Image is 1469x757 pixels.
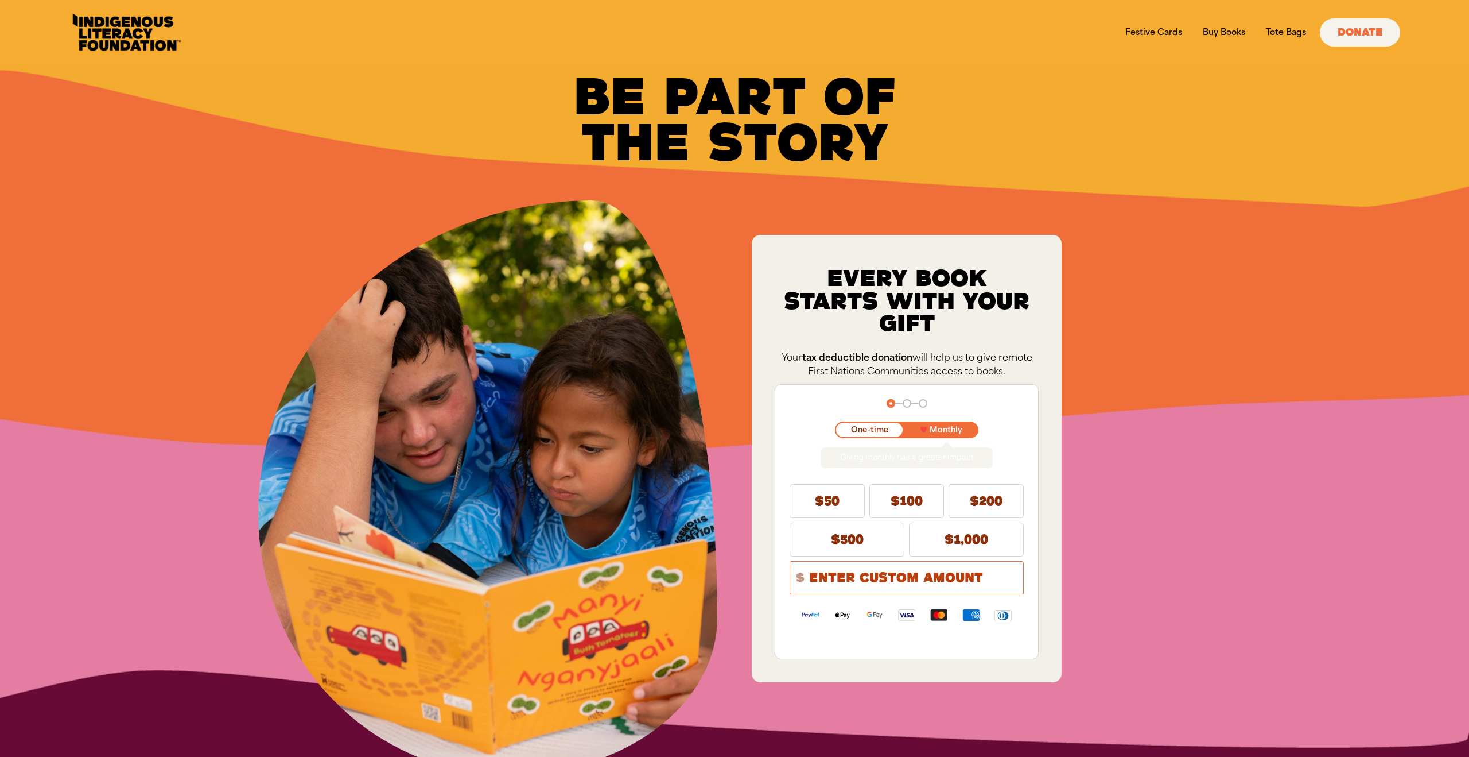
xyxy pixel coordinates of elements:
span: $200 [970,496,1002,506]
a: Festive Cards [1118,24,1189,41]
button: $100 [869,484,945,518]
div: Donation frequency [835,422,978,438]
button: Navigate to step 1 of 3 to enter your donation amount [887,399,895,408]
img: Apple Pay logo [826,608,858,621]
span: Be Part of the Story [573,78,896,161]
button: Monthly [905,423,977,437]
p: Your will help us to give remote First Nations Communities access to books. [775,351,1039,378]
img: Mastercard logo [923,608,955,621]
input: Enter custom amount [803,562,1023,594]
a: Tote Bags [1259,24,1313,41]
a: Buy Books [1196,24,1252,41]
button: Navigate to step 3 of 3 to enter your payment details [919,399,927,408]
span: $ [790,562,805,594]
span: Monthly [930,426,962,434]
strong: tax deductible donation [802,352,912,363]
button: $1,000 [909,523,1024,557]
div: Available payment methods [790,599,1024,631]
i: favorite [920,426,927,434]
img: Visa logo [891,608,923,621]
span: Every Book starts with your gift [784,270,1029,332]
span: $1,000 [945,535,988,544]
button: $200 [949,484,1024,518]
button: One-time [836,423,903,437]
button: $500 [790,523,904,557]
img: American Express logo [955,608,987,621]
img: Google Pay logo [858,608,891,621]
button: Navigate to step 2 of 3 to enter your details [903,399,911,408]
span: $50 [815,496,840,506]
span: $500 [831,535,864,544]
a: Donate [1320,18,1400,47]
span: One-time [851,426,888,434]
img: Diners Club logo [987,609,1019,622]
button: $50 [790,484,865,518]
div: Giving monthly has a greater impact [821,447,993,468]
span: $100 [891,496,923,506]
img: Paypal logo [794,608,826,621]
